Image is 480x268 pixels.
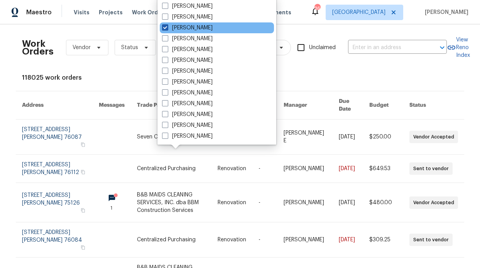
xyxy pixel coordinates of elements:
td: - [252,222,277,258]
div: 118025 work orders [22,74,458,82]
button: Copy Address [79,244,86,251]
label: [PERSON_NAME] [162,2,213,10]
th: Messages [93,91,131,119]
label: [PERSON_NAME] [162,56,213,64]
button: Copy Address [79,169,86,176]
th: Status [403,91,464,119]
a: View Reno Index [447,36,470,59]
span: Projects [99,9,123,16]
button: Copy Address [79,141,86,148]
label: [PERSON_NAME] [162,35,213,43]
h2: Work Orders [22,40,54,55]
span: Maestro [26,9,52,16]
label: [PERSON_NAME] [162,100,213,108]
td: - [252,183,277,222]
span: [PERSON_NAME] [422,9,468,16]
label: [PERSON_NAME] [162,67,213,75]
td: Renovation [211,155,252,183]
td: Renovation [211,222,252,258]
td: - [252,155,277,183]
label: [PERSON_NAME] [162,111,213,118]
th: Address [16,91,93,119]
td: [PERSON_NAME] [277,222,333,258]
td: Seven Cleaning LLC [131,119,211,155]
span: Vendor [73,44,91,51]
label: [PERSON_NAME] [162,121,213,129]
td: [PERSON_NAME] [277,183,333,222]
span: Visits [74,9,90,16]
th: Budget [363,91,403,119]
label: [PERSON_NAME] [162,78,213,86]
td: [PERSON_NAME] E [277,119,333,155]
td: B&B MAIDS CLEANING SERVICES, INC. dba BBM Construction Services [131,183,211,222]
td: Centralized Purchasing [131,222,211,258]
label: [PERSON_NAME] [162,132,213,140]
div: 36 [314,5,320,12]
button: Open [437,42,448,53]
th: Manager [277,91,333,119]
label: [PERSON_NAME] [162,13,213,21]
th: Trade Partner [131,91,211,119]
label: [PERSON_NAME] [162,46,213,53]
label: [PERSON_NAME] [162,24,213,32]
input: Enter in an address [348,42,425,54]
span: Unclaimed [309,44,336,52]
button: Copy Address [79,207,86,214]
th: Due Date [333,91,363,119]
label: [PERSON_NAME] [162,89,213,97]
span: Work Orders [132,9,167,16]
td: Renovation [211,183,252,222]
span: Status [121,44,138,51]
td: Centralized Purchasing [131,155,211,183]
span: [GEOGRAPHIC_DATA] [332,9,385,16]
td: [PERSON_NAME] [277,155,333,183]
